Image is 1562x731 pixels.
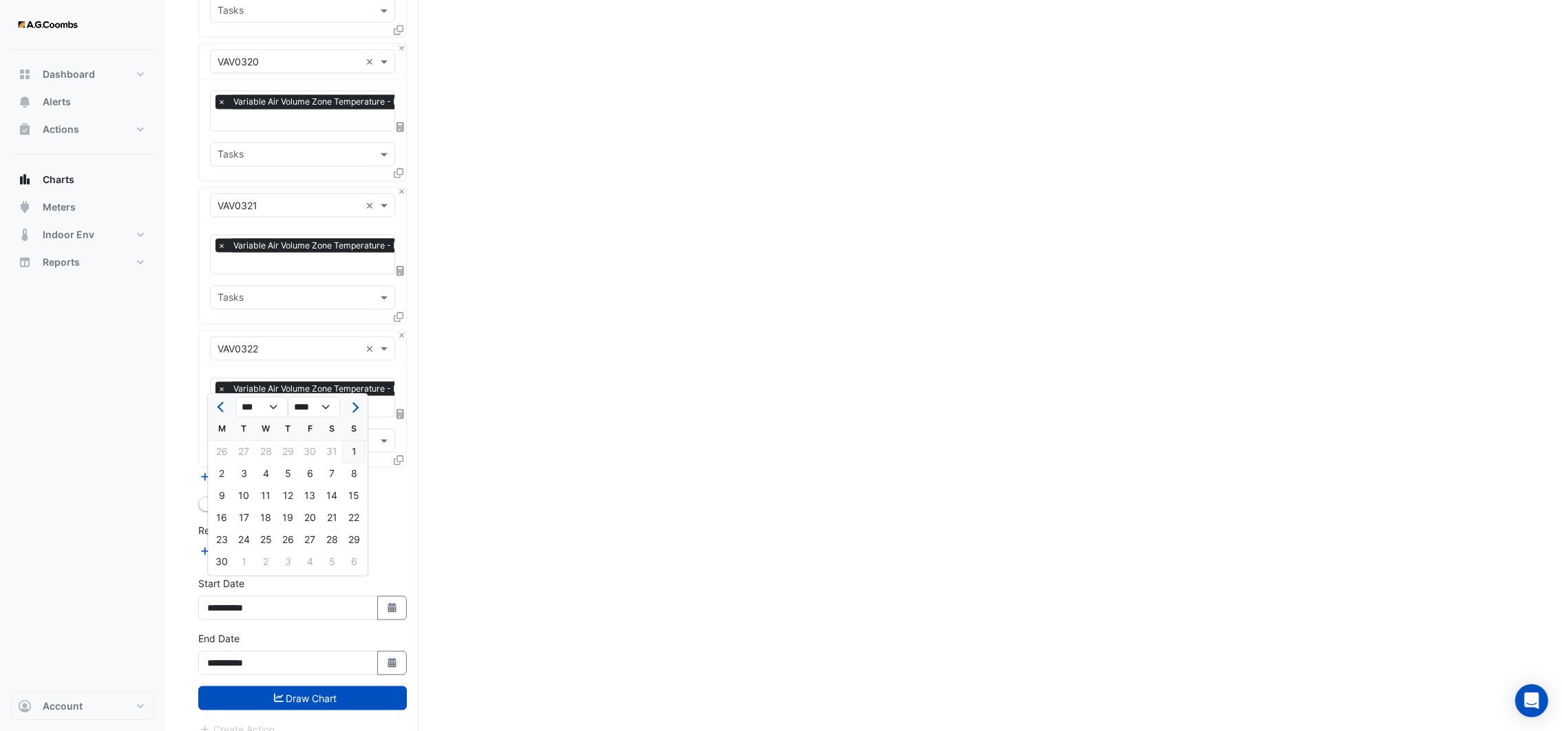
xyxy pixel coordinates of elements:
[18,173,32,187] app-icon: Charts
[211,551,233,573] div: Monday, June 30, 2025
[11,248,154,276] button: Reports
[11,166,154,193] button: Charts
[18,255,32,269] app-icon: Reports
[394,24,403,36] span: Clone Favourites and Tasks from this Equipment to other Equipment
[11,193,154,221] button: Meters
[198,523,271,538] label: Reference Lines
[386,602,399,614] fa-icon: Select Date
[394,408,407,420] span: Choose Function
[343,441,365,463] div: 1
[255,419,277,441] div: W
[43,173,74,187] span: Charts
[255,507,277,529] div: 18
[321,463,343,485] div: 7
[277,529,299,551] div: 26
[321,529,343,551] div: 28
[366,54,377,69] span: Clear
[321,551,343,573] div: 5
[233,441,255,463] div: Tuesday, May 27, 2025
[1515,684,1548,717] div: Open Intercom Messenger
[343,419,365,441] div: S
[233,485,255,507] div: Tuesday, June 10, 2025
[211,529,233,551] div: 23
[299,551,321,573] div: Friday, July 4, 2025
[230,95,467,109] span: Variable Air Volume Zone Temperature - L03, Low Rise SW
[233,507,255,529] div: 17
[211,441,233,463] div: 26
[386,657,399,669] fa-icon: Select Date
[198,686,407,710] button: Draw Chart
[255,551,277,573] div: 2
[17,11,78,39] img: Company Logo
[299,463,321,485] div: Friday, June 6, 2025
[255,463,277,485] div: Wednesday, June 4, 2025
[215,3,244,21] div: Tasks
[277,529,299,551] div: Thursday, June 26, 2025
[397,44,406,53] button: Close
[394,454,403,466] span: Clone Favourites and Tasks from this Equipment to other Equipment
[11,61,154,88] button: Dashboard
[233,507,255,529] div: Tuesday, June 17, 2025
[11,116,154,143] button: Actions
[343,441,365,463] div: Sunday, June 1, 2025
[299,507,321,529] div: 20
[321,551,343,573] div: Saturday, July 5, 2025
[343,507,365,529] div: 22
[343,507,365,529] div: Sunday, June 22, 2025
[343,529,365,551] div: Sunday, June 29, 2025
[397,188,406,197] button: Close
[321,529,343,551] div: Saturday, June 28, 2025
[18,67,32,81] app-icon: Dashboard
[346,396,362,419] button: Next month
[321,485,343,507] div: 14
[211,507,233,529] div: 16
[255,529,277,551] div: 25
[277,463,299,485] div: 5
[255,441,277,463] div: Wednesday, May 28, 2025
[299,551,321,573] div: 4
[299,485,321,507] div: Friday, June 13, 2025
[277,485,299,507] div: Thursday, June 12, 2025
[43,255,80,269] span: Reports
[394,168,403,180] span: Clone Favourites and Tasks from this Equipment to other Equipment
[394,122,407,134] span: Choose Function
[215,239,228,253] span: ×
[277,419,299,441] div: T
[198,469,282,485] button: Add Equipment
[343,485,365,507] div: 15
[18,123,32,136] app-icon: Actions
[299,529,321,551] div: 27
[233,419,255,441] div: T
[233,441,255,463] div: 27
[288,397,340,418] select: Select year
[233,463,255,485] div: Tuesday, June 3, 2025
[321,419,343,441] div: S
[299,419,321,441] div: F
[211,507,233,529] div: Monday, June 16, 2025
[215,95,228,109] span: ×
[277,463,299,485] div: Thursday, June 5, 2025
[233,463,255,485] div: 3
[277,507,299,529] div: Thursday, June 19, 2025
[18,95,32,109] app-icon: Alerts
[343,551,365,573] div: 6
[321,485,343,507] div: Saturday, June 14, 2025
[230,239,467,253] span: Variable Air Volume Zone Temperature - L03, Low Rise SW
[18,228,32,242] app-icon: Indoor Env
[43,699,83,713] span: Account
[43,200,76,214] span: Meters
[18,200,32,214] app-icon: Meters
[211,551,233,573] div: 30
[343,551,365,573] div: Sunday, July 6, 2025
[230,382,467,396] span: Variable Air Volume Zone Temperature - L03, Low Rise SW
[343,529,365,551] div: 29
[397,331,406,340] button: Close
[215,382,228,396] span: ×
[198,576,244,591] label: Start Date
[233,551,255,573] div: Tuesday, July 1, 2025
[43,123,79,136] span: Actions
[299,529,321,551] div: Friday, June 27, 2025
[299,441,321,463] div: 30
[11,221,154,248] button: Indoor Env
[394,311,403,323] span: Clone Favourites and Tasks from this Equipment to other Equipment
